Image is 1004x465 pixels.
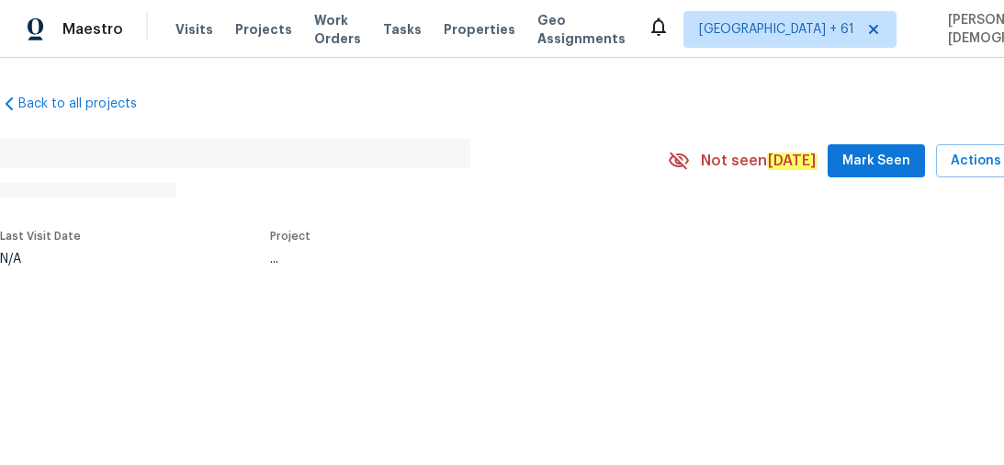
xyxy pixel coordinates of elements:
[270,231,310,242] span: Project
[383,23,422,36] span: Tasks
[701,152,817,170] span: Not seen
[314,11,361,48] span: Work Orders
[270,253,623,266] div: ...
[842,150,910,173] span: Mark Seen
[537,11,626,48] span: Geo Assignments
[62,20,123,39] span: Maestro
[699,20,854,39] span: [GEOGRAPHIC_DATA] + 61
[767,153,817,169] em: [DATE]
[235,20,292,39] span: Projects
[175,20,213,39] span: Visits
[444,20,515,39] span: Properties
[828,144,925,178] button: Mark Seen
